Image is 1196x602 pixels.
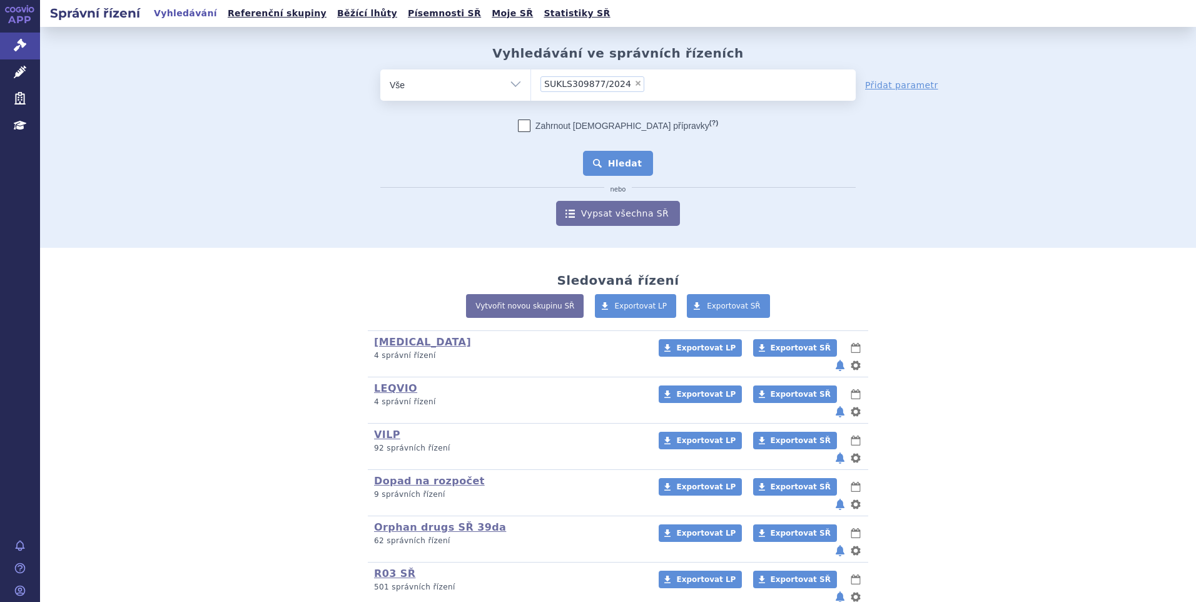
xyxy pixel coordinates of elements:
button: notifikace [834,404,846,419]
h2: Vyhledávání ve správních řízeních [492,46,744,61]
a: Referenční skupiny [224,5,330,22]
a: Přidat parametr [865,79,938,91]
a: Moje SŘ [488,5,537,22]
a: VILP [374,429,400,441]
button: lhůty [849,433,862,448]
span: SUKLS309877/2024 [544,79,631,88]
span: Exportovat LP [676,482,736,491]
a: Exportovat SŘ [753,339,837,357]
a: LEQVIO [374,382,417,394]
a: Vypsat všechna SŘ [556,201,680,226]
button: nastavení [849,543,862,558]
span: Exportovat SŘ [771,390,831,399]
a: Exportovat LP [659,524,742,542]
p: 62 správních řízení [374,536,642,546]
p: 4 správní řízení [374,397,642,407]
span: Exportovat LP [676,575,736,584]
a: Exportovat SŘ [753,478,837,496]
button: notifikace [834,543,846,558]
a: R03 SŘ [374,568,415,579]
a: Exportovat LP [659,478,742,496]
h2: Správní řízení [40,4,150,22]
a: Dopad na rozpočet [374,475,485,487]
abbr: (?) [709,119,718,127]
button: nastavení [849,404,862,419]
button: lhůty [849,572,862,587]
button: notifikace [834,358,846,373]
a: Exportovat SŘ [753,571,837,588]
a: Běžící lhůty [333,5,401,22]
a: Statistiky SŘ [540,5,614,22]
a: Exportovat LP [659,432,742,449]
a: Exportovat LP [659,385,742,403]
a: Vytvořit novou skupinu SŘ [466,294,584,318]
p: 92 správních řízení [374,443,642,454]
a: Písemnosti SŘ [404,5,485,22]
span: Exportovat SŘ [707,302,761,310]
span: Exportovat SŘ [771,575,831,584]
a: Exportovat LP [595,294,677,318]
a: Vyhledávání [150,5,221,22]
span: × [634,79,642,87]
button: nastavení [849,451,862,466]
button: lhůty [849,387,862,402]
button: lhůty [849,526,862,541]
a: Exportovat LP [659,571,742,588]
span: Exportovat LP [676,344,736,352]
span: Exportovat LP [615,302,667,310]
p: 9 správních řízení [374,489,642,500]
span: Exportovat LP [676,390,736,399]
a: [MEDICAL_DATA] [374,336,471,348]
span: Exportovat SŘ [771,344,831,352]
span: Exportovat LP [676,436,736,445]
a: Exportovat LP [659,339,742,357]
a: Exportovat SŘ [753,385,837,403]
button: nastavení [849,358,862,373]
button: nastavení [849,497,862,512]
label: Zahrnout [DEMOGRAPHIC_DATA] přípravky [518,120,718,132]
h2: Sledovaná řízení [557,273,679,288]
a: Exportovat SŘ [753,432,837,449]
p: 4 správní řízení [374,350,642,361]
i: nebo [604,186,632,193]
button: notifikace [834,497,846,512]
button: lhůty [849,340,862,355]
a: Exportovat SŘ [687,294,770,318]
span: Exportovat SŘ [771,529,831,538]
button: Hledat [583,151,654,176]
button: lhůty [849,479,862,494]
p: 501 správních řízení [374,582,642,593]
span: Exportovat SŘ [771,482,831,491]
button: notifikace [834,451,846,466]
input: SUKLS309877/2024 [648,76,655,91]
a: Exportovat SŘ [753,524,837,542]
span: Exportovat LP [676,529,736,538]
span: Exportovat SŘ [771,436,831,445]
a: Orphan drugs SŘ 39da [374,521,506,533]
